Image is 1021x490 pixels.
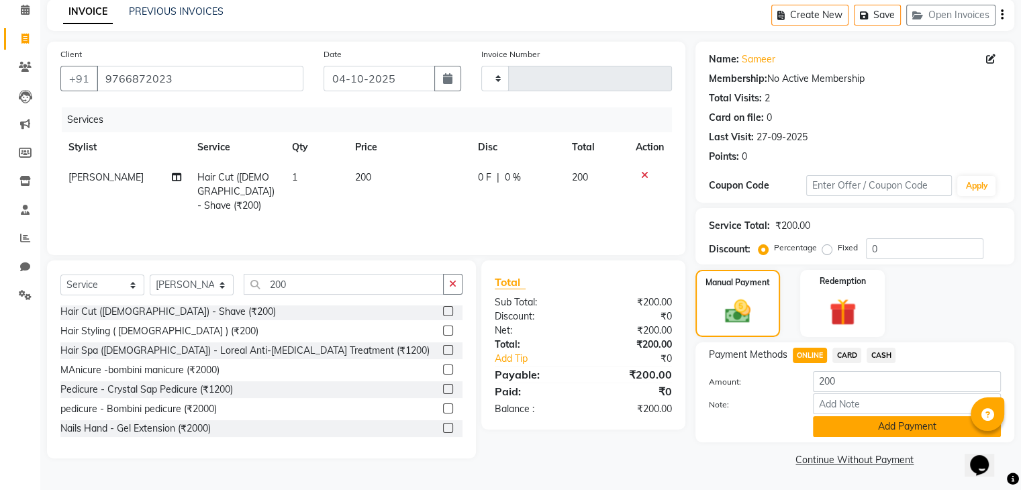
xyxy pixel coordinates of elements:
div: ₹200.00 [583,295,682,309]
th: Service [189,132,284,162]
div: Total: [485,338,583,352]
input: Search by Name/Mobile/Email/Code [97,66,303,91]
div: pedicure - Bombini pedicure (₹2000) [60,402,217,416]
label: Redemption [820,275,866,287]
div: Name: [709,52,739,66]
div: ₹0 [583,309,682,324]
span: 200 [355,171,371,183]
div: 0 [767,111,772,125]
input: Search or Scan [244,274,444,295]
span: 200 [572,171,588,183]
label: Date [324,48,342,60]
label: Note: [699,399,803,411]
th: Price [347,132,470,162]
label: Manual Payment [706,277,770,289]
label: Percentage [774,242,817,254]
div: Discount: [485,309,583,324]
a: Sameer [742,52,775,66]
input: Amount [813,371,1001,392]
div: 2 [765,91,770,105]
div: Hair Styling ( [DEMOGRAPHIC_DATA] ) (₹200) [60,324,258,338]
input: Add Note [813,393,1001,414]
div: ₹200.00 [583,324,682,338]
input: Enter Offer / Coupon Code [806,175,953,196]
iframe: chat widget [965,436,1008,477]
div: Pedicure - Crystal Sap Pedicure (₹1200) [60,383,233,397]
button: +91 [60,66,98,91]
a: PREVIOUS INVOICES [129,5,224,17]
button: Save [854,5,901,26]
div: Membership: [709,72,767,86]
button: Create New [771,5,848,26]
div: 0 [742,150,747,164]
div: ₹200.00 [775,219,810,233]
th: Qty [284,132,347,162]
div: Coupon Code [709,179,806,193]
label: Client [60,48,82,60]
label: Amount: [699,376,803,388]
div: Discount: [709,242,750,256]
div: Services [62,107,682,132]
button: Apply [957,176,995,196]
span: CARD [832,348,861,363]
span: | [497,170,499,185]
div: No Active Membership [709,72,1001,86]
div: ₹0 [583,383,682,399]
div: Hair Cut ([DEMOGRAPHIC_DATA]) - Shave (₹200) [60,305,276,319]
div: Nails Hand - Gel Extension (₹2000) [60,422,211,436]
button: Open Invoices [906,5,995,26]
div: ₹200.00 [583,402,682,416]
div: 27-09-2025 [757,130,808,144]
label: Fixed [838,242,858,254]
div: Total Visits: [709,91,762,105]
a: Continue Without Payment [698,453,1012,467]
div: MAnicure -bombini manicure (₹2000) [60,363,220,377]
div: ₹200.00 [583,366,682,383]
img: _cash.svg [717,297,759,326]
div: ₹0 [599,352,681,366]
span: 1 [292,171,297,183]
button: Add Payment [813,416,1001,437]
div: Card on file: [709,111,764,125]
div: Service Total: [709,219,770,233]
th: Total [564,132,628,162]
th: Action [628,132,672,162]
img: _gift.svg [821,295,865,329]
span: CASH [867,348,895,363]
div: Paid: [485,383,583,399]
span: ONLINE [793,348,828,363]
a: Add Tip [485,352,599,366]
div: Balance : [485,402,583,416]
th: Disc [470,132,564,162]
th: Stylist [60,132,189,162]
div: ₹200.00 [583,338,682,352]
div: Sub Total: [485,295,583,309]
span: Total [495,275,526,289]
span: Hair Cut ([DEMOGRAPHIC_DATA]) - Shave (₹200) [197,171,275,211]
div: Points: [709,150,739,164]
label: Invoice Number [481,48,540,60]
div: Net: [485,324,583,338]
div: Last Visit: [709,130,754,144]
span: [PERSON_NAME] [68,171,144,183]
div: Hair Spa ([DEMOGRAPHIC_DATA]) - Loreal Anti-[MEDICAL_DATA] Treatment (₹1200) [60,344,430,358]
div: Payable: [485,366,583,383]
span: Payment Methods [709,348,787,362]
span: 0 % [505,170,521,185]
span: 0 F [478,170,491,185]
